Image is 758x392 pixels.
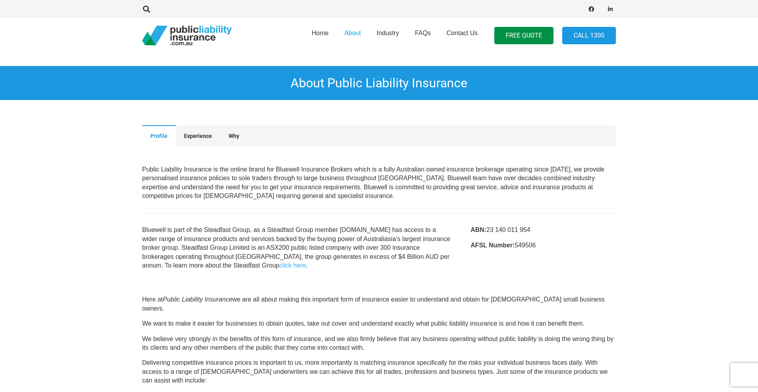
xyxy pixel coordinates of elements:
a: pli_logotransparent [142,26,232,45]
a: FREE QUOTE [494,27,553,45]
a: Facebook [586,4,597,15]
strong: AFSL Number: [471,242,515,249]
strong: ABN: [471,226,486,233]
button: Profile [142,125,176,146]
a: Industry [369,15,407,56]
span: Contact Us [447,30,478,36]
a: About [336,15,369,56]
p: We believe very strongly in the benefits of this form of insurance, and we also firmly believe th... [142,335,616,352]
p: Here at we are all about making this important form of insurance easier to understand and obtain ... [142,295,616,313]
span: Industry [377,30,399,36]
span: Profile [150,133,167,139]
a: LinkedIn [605,4,616,15]
span: FAQs [415,30,431,36]
i: Public Liability Insurance [163,296,232,303]
a: Call 1300 [562,27,616,45]
span: About [344,30,361,36]
span: Why [229,133,239,139]
button: Why [220,125,248,146]
a: click here [279,262,306,269]
p: 549506 [471,241,616,250]
p: Delivering competitive insurance prices is important to us, more importantly is matching insuranc... [142,358,616,385]
p: Bluewell is part of the Steadfast Group, as a Steadfast Group member [DOMAIN_NAME] has access to ... [142,226,452,270]
a: Home [304,15,336,56]
p: We want to make it easier for businesses to obtain quotes, take out cover and understand exactly ... [142,319,616,328]
p: 23 140 011 954 [471,226,616,234]
a: Contact Us [439,15,486,56]
button: Experience [176,125,220,146]
span: Home [311,30,328,36]
a: FAQs [407,15,439,56]
a: Search [139,6,154,13]
span: Experience [184,133,212,139]
p: Our Office Southport Central [142,165,616,201]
